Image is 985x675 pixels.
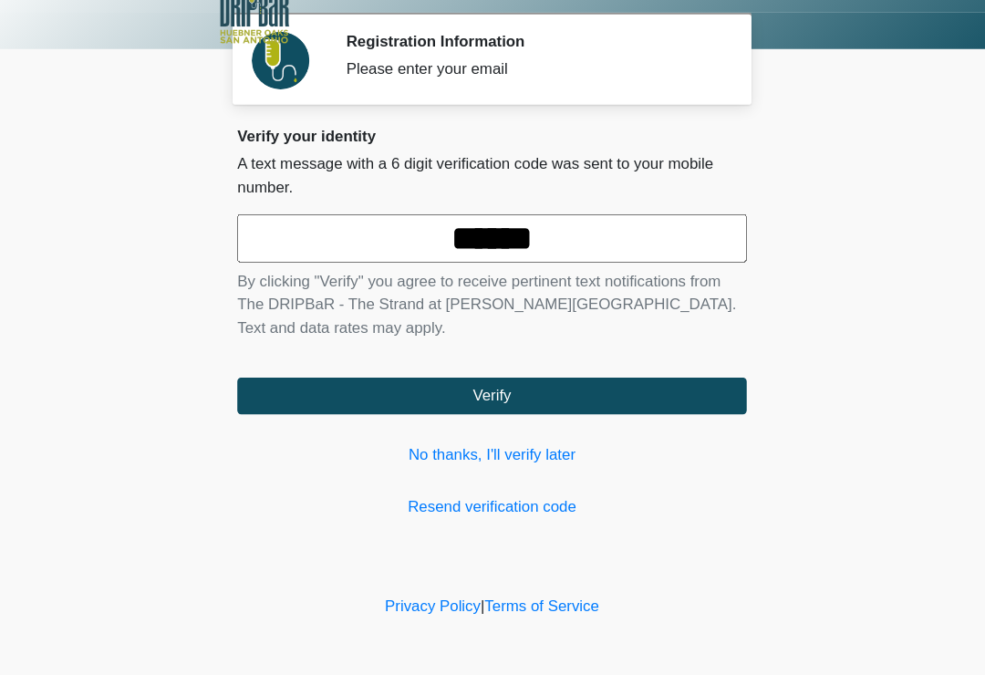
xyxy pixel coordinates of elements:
div: Please enter your email [354,88,707,110]
a: Privacy Policy [391,601,482,617]
button: Verify [251,392,734,427]
a: | [482,601,485,617]
img: Agent Avatar [264,64,319,119]
p: By clicking "Verify" you agree to receive pertinent text notifications from The DRIPBaR - The Str... [251,290,734,356]
a: Resend verification code [251,504,734,525]
h2: Verify your identity [251,154,734,171]
a: Terms of Service [485,601,594,617]
a: No thanks, I'll verify later [251,454,734,476]
img: The DRIPBaR - The Strand at Huebner Oaks Logo [233,14,300,75]
p: A text message with a 6 digit verification code was sent to your mobile number. [251,179,734,223]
